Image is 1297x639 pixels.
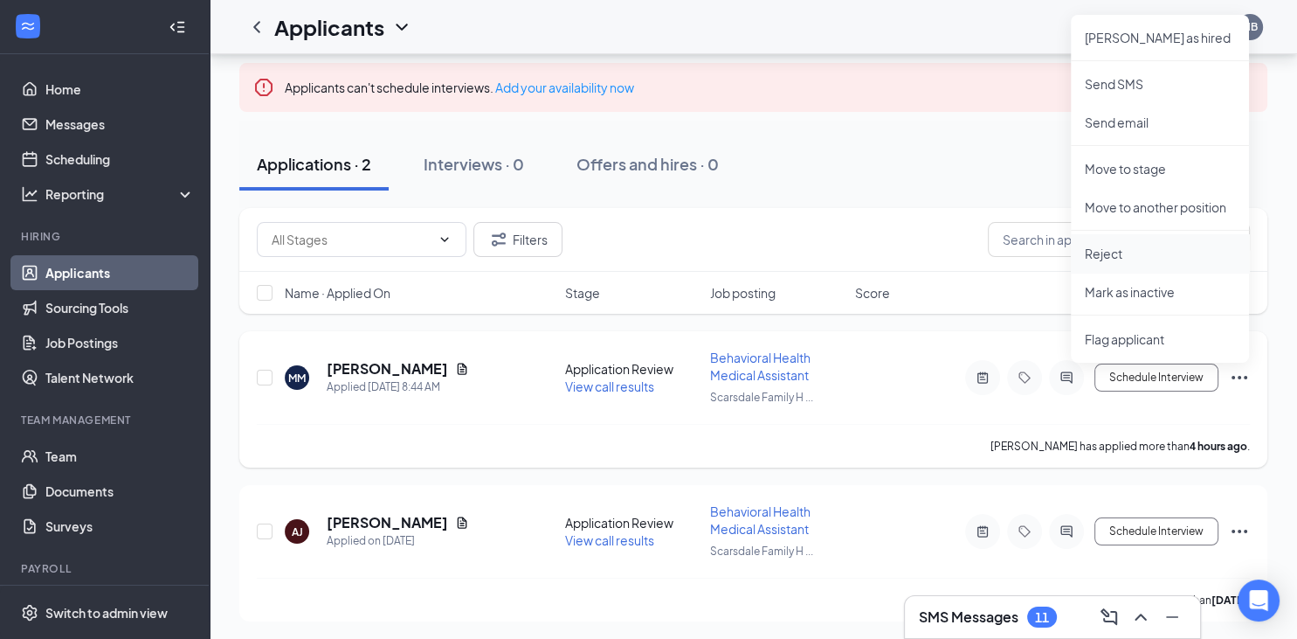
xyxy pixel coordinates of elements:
div: AJ [292,524,303,539]
svg: ChevronLeft [246,17,267,38]
button: ChevronUp [1127,603,1155,631]
p: [PERSON_NAME] has applied more than . [990,439,1250,454]
a: Home [45,72,195,107]
a: Sourcing Tools [45,290,195,325]
svg: Error [253,77,274,98]
span: Scarsdale Family H ... [710,391,813,404]
svg: ActiveChat [1056,524,1077,538]
span: Score [855,284,890,302]
svg: Tag [1014,524,1035,538]
span: Behavioral Health Medical Assistant [710,504,811,537]
div: Application Review [565,514,700,531]
span: View call results [565,379,654,394]
span: Scarsdale Family H ... [710,545,813,558]
a: Documents [45,474,195,509]
a: Job Postings [45,325,195,360]
div: Applied [DATE] 8:44 AM [327,379,469,396]
svg: ActiveNote [972,524,993,538]
div: Switch to admin view [45,604,168,622]
svg: Settings [21,604,38,622]
h5: [PERSON_NAME] [327,513,448,532]
div: Application Review [565,360,700,378]
svg: ChevronUp [1130,607,1151,628]
svg: Document [455,362,469,376]
div: Applications · 2 [257,153,371,175]
p: [PERSON_NAME] has applied more than . [1012,593,1250,608]
h5: [PERSON_NAME] [327,359,448,379]
button: Schedule Interview [1094,517,1218,545]
b: [DATE] [1211,594,1247,607]
input: Search in applications [988,222,1250,257]
svg: Collapse [169,18,186,36]
svg: Analysis [21,185,38,203]
svg: ChevronDown [438,233,452,247]
b: 4 hours ago [1190,440,1247,453]
h1: Applicants [274,12,384,42]
button: Minimize [1158,603,1186,631]
button: ComposeMessage [1095,603,1123,631]
svg: Ellipses [1229,521,1250,542]
h3: SMS Messages [919,608,1018,627]
span: View call results [565,532,654,548]
svg: Minimize [1162,607,1183,628]
button: Schedule Interview [1094,364,1218,392]
div: Interviews · 0 [424,153,524,175]
a: Scheduling [45,142,195,177]
span: Job posting [710,284,776,302]
svg: Filter [488,229,509,250]
div: HB [1243,19,1258,34]
a: Talent Network [45,360,195,395]
svg: Tag [1014,371,1035,385]
svg: ActiveNote [972,371,993,385]
div: Payroll [21,561,191,576]
span: Name · Applied On [285,284,390,302]
a: Applicants [45,255,195,290]
div: 11 [1035,610,1049,625]
svg: ComposeMessage [1099,607,1120,628]
svg: ActiveChat [1056,371,1077,385]
svg: ChevronDown [391,17,412,38]
a: Add your availability now [495,80,634,95]
span: Applicants can't schedule interviews. [285,80,634,95]
span: Behavioral Health Medical Assistant [710,350,811,383]
svg: Document [455,516,469,530]
svg: WorkstreamLogo [19,17,37,35]
a: Surveys [45,509,195,544]
svg: Ellipses [1229,367,1250,388]
span: Stage [565,284,600,302]
input: All Stages [272,230,431,249]
button: Filter Filters [473,222,562,257]
a: Team [45,439,195,474]
div: Reporting [45,185,196,203]
a: Messages [45,107,195,142]
div: Offers and hires · 0 [576,153,719,175]
div: Applied on [DATE] [327,532,469,550]
div: Open Intercom Messenger [1238,580,1280,622]
div: MM [288,371,306,385]
div: Hiring [21,229,191,244]
div: Team Management [21,413,191,427]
